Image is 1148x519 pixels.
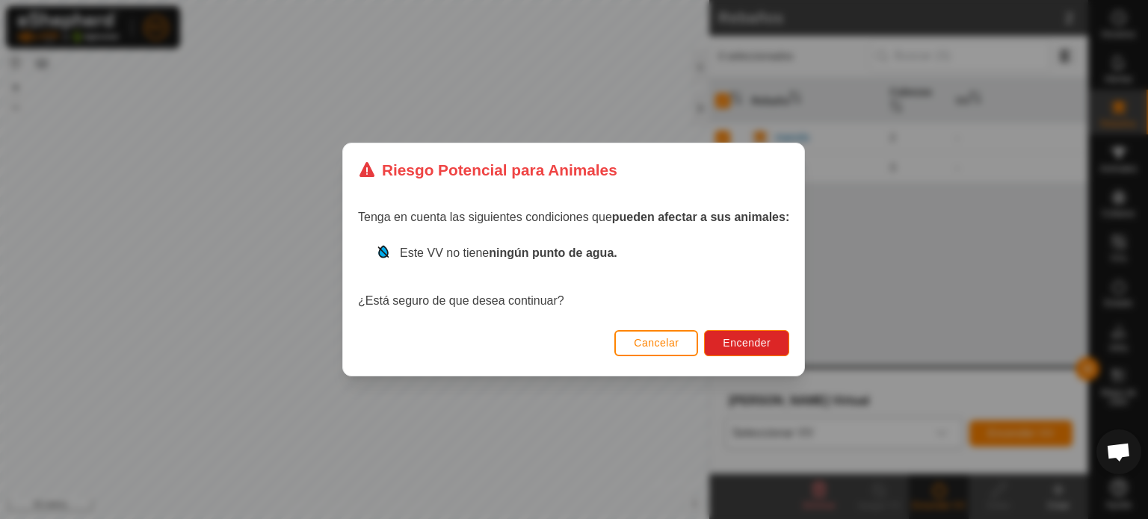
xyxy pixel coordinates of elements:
button: Cancelar [615,330,699,356]
strong: pueden afectar a sus animales: [612,211,789,223]
span: Este VV no tiene [400,246,617,259]
span: Cancelar [635,337,679,349]
span: Encender [723,337,771,349]
div: ¿Está seguro de que desea continuar? [358,244,789,310]
a: Chat abierto [1096,429,1141,474]
button: Encender [705,330,790,356]
strong: ningún punto de agua. [490,246,618,259]
div: Riesgo Potencial para Animales [358,158,617,181]
span: Tenga en cuenta las siguientes condiciones que [358,211,789,223]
